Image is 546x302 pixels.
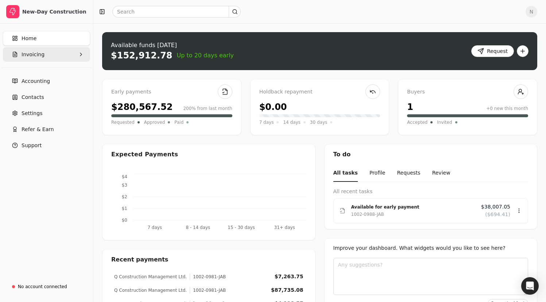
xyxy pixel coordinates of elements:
[397,165,420,182] button: Requests
[485,211,510,218] span: ($694.41)
[325,144,537,165] div: To do
[122,183,127,188] tspan: $3
[283,119,300,126] span: 14 days
[407,100,413,114] div: 1
[177,51,234,60] span: Up to 20 days early
[481,203,510,211] span: $38,007.05
[437,119,452,126] span: Invited
[333,244,528,252] div: Improve your dashboard. What widgets would you like to see here?
[351,211,384,218] div: 1002-0988-JAB
[228,225,255,230] tspan: 15 - 30 days
[3,106,90,121] a: Settings
[521,277,539,295] div: Open Intercom Messenger
[22,35,36,42] span: Home
[275,273,303,280] div: $7,263.75
[122,206,127,211] tspan: $1
[18,283,67,290] div: No account connected
[114,287,187,294] div: Q Construction Management Ltd.
[22,8,87,15] div: New-Day Construction
[112,6,241,18] input: Search
[111,50,173,61] div: $152,912.78
[22,110,42,117] span: Settings
[259,88,380,96] div: Holdback repayment
[190,274,226,280] div: 1002-0981-JAB
[122,218,127,223] tspan: $0
[144,119,165,126] span: Approved
[351,203,475,211] div: Available for early payment
[333,165,358,182] button: All tasks
[526,6,537,18] button: N
[471,45,514,57] button: Request
[369,165,386,182] button: Profile
[111,100,173,114] div: $280,567.52
[122,194,127,199] tspan: $2
[3,90,90,104] a: Contacts
[102,249,315,270] div: Recent payments
[111,150,178,159] div: Expected Payments
[22,142,42,149] span: Support
[186,225,210,230] tspan: 8 - 14 days
[22,93,44,101] span: Contacts
[114,274,187,280] div: Q Construction Management Ltd.
[3,280,90,293] a: No account connected
[147,225,162,230] tspan: 7 days
[190,287,226,294] div: 1002-0981-JAB
[111,41,234,50] div: Available funds [DATE]
[407,119,427,126] span: Accepted
[111,88,232,96] div: Early payments
[310,119,327,126] span: 30 days
[407,88,528,96] div: Buyers
[22,126,54,133] span: Refer & Earn
[122,174,127,179] tspan: $4
[111,119,135,126] span: Requested
[333,188,528,195] div: All recent tasks
[22,77,50,85] span: Accounting
[432,165,450,182] button: Review
[3,74,90,88] a: Accounting
[183,105,232,112] div: 200% from last month
[259,100,287,114] div: $0.00
[259,119,274,126] span: 7 days
[486,105,528,112] div: +0 new this month
[3,122,90,137] button: Refer & Earn
[274,225,295,230] tspan: 31+ days
[271,286,303,294] div: $87,735.08
[174,119,183,126] span: Paid
[3,47,90,62] button: Invoicing
[3,138,90,153] button: Support
[3,31,90,46] a: Home
[22,51,44,58] span: Invoicing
